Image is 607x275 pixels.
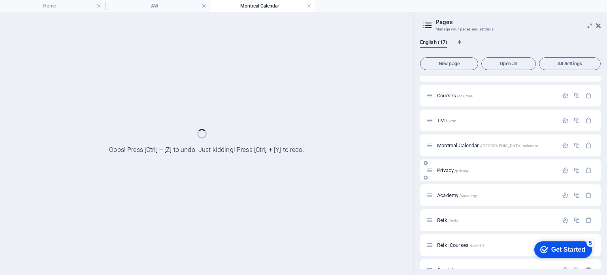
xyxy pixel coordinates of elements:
span: Click to open page [437,142,538,148]
span: /courses [457,94,473,98]
h4: Montreal Calendar [210,2,315,10]
div: Get Started [21,9,55,16]
div: TMT/tmt [435,118,558,123]
div: Montreal Calendar/[GEOGRAPHIC_DATA]-calendar [435,143,558,148]
div: Settings [562,92,569,99]
div: Remove [585,92,592,99]
span: Click to open page [437,217,458,223]
span: Click to open page [437,93,473,99]
div: Duplicate [573,117,580,124]
span: All Settings [543,61,597,66]
span: /privacy [454,169,469,173]
span: /[GEOGRAPHIC_DATA]-calendar [480,144,538,148]
div: Duplicate [573,92,580,99]
div: Settings [562,142,569,149]
button: All Settings [539,57,601,70]
span: Click to open page [437,242,484,248]
div: Duplicate [573,142,580,149]
span: /academy [459,193,477,198]
div: Get Started 5 items remaining, 0% complete [4,4,62,21]
span: /crystal [454,268,467,273]
div: Academy/academy [435,193,558,198]
div: Duplicate [573,192,580,199]
div: Privacy/privacy [435,168,558,173]
div: Remove [585,192,592,199]
span: TMT [437,118,456,123]
div: 5 [57,2,64,9]
span: English (17) [420,38,447,49]
span: New page [424,61,475,66]
button: Open all [481,57,536,70]
div: Duplicate [573,217,580,224]
div: Settings [562,192,569,199]
div: Remove [585,142,592,149]
span: Open all [485,61,532,66]
span: Privacy [437,167,469,173]
div: Settings [562,267,569,273]
div: Settings [562,217,569,224]
div: Language Tabs [420,39,601,54]
span: /reiki [449,218,458,223]
div: Duplicate [573,167,580,174]
h3: Manage your pages and settings [435,26,585,33]
h2: Pages [435,19,601,26]
h4: AW [105,2,210,10]
div: Remove [585,217,592,224]
span: Click to open page [437,192,477,198]
div: Duplicate [573,267,580,273]
span: /tmt [449,119,457,123]
div: Crystal/crystal [435,267,558,273]
div: Remove [585,267,592,273]
div: Reiki Courses/reiki-14 [435,243,558,248]
div: Courses/courses [435,93,558,98]
div: Remove [585,167,592,174]
button: New page [420,57,478,70]
div: Reiki/reiki [435,218,558,223]
div: Settings [562,167,569,174]
span: /reiki-14 [469,243,484,248]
